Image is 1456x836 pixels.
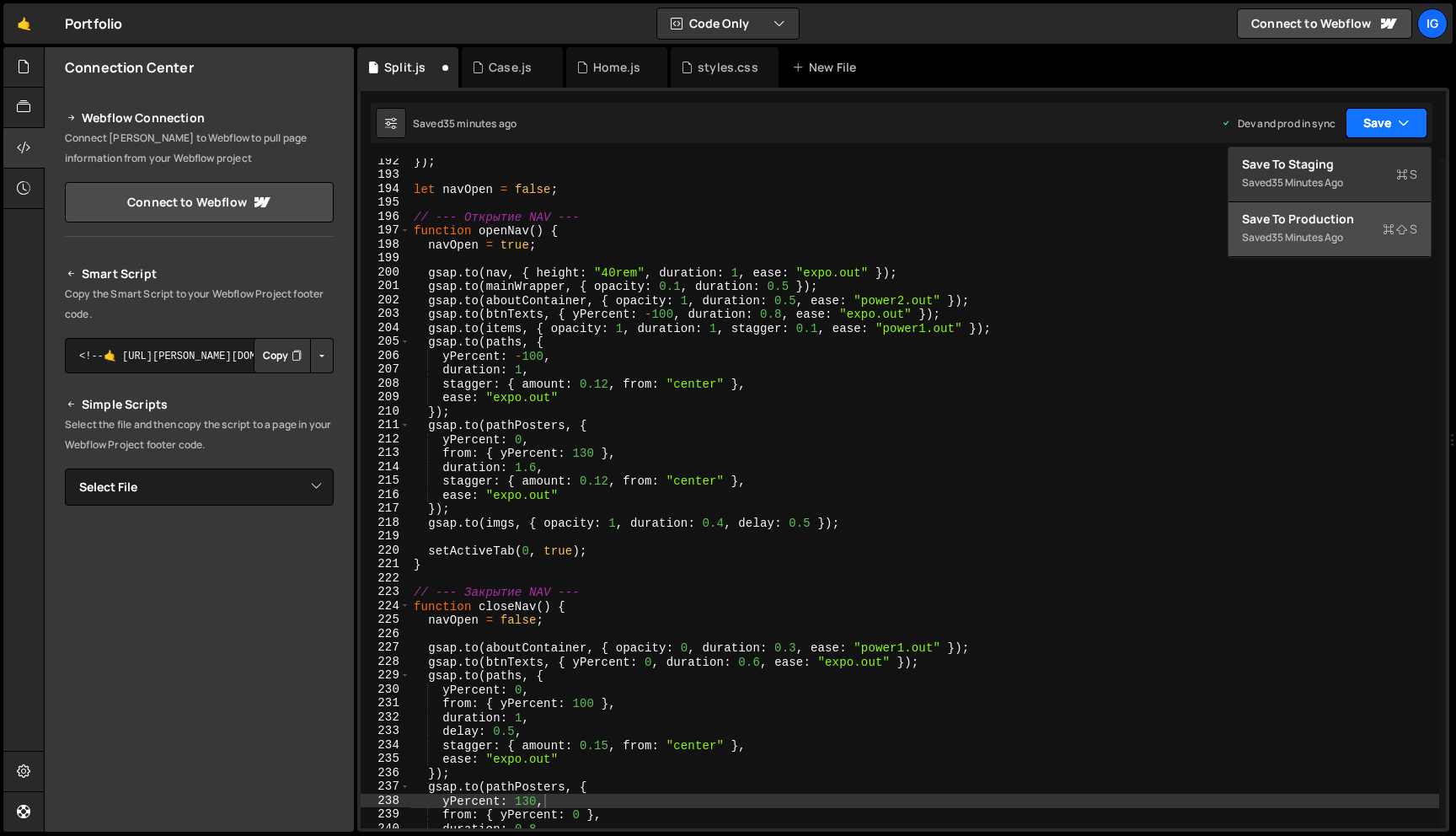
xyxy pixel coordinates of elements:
[65,338,334,373] textarea: <!--🤙 [URL][PERSON_NAME][DOMAIN_NAME]> <script>document.addEventListener("DOMContentLoaded", func...
[361,668,410,683] div: 229
[361,349,410,363] div: 206
[361,460,410,474] div: 214
[361,238,410,252] div: 198
[657,8,799,39] button: Code Only
[443,116,517,131] div: 35 minutes ago
[361,362,410,377] div: 207
[361,613,410,627] div: 225
[361,780,410,794] div: 237
[361,293,410,308] div: 202
[65,533,335,685] iframe: YouTube video player
[361,696,410,710] div: 231
[361,752,410,766] div: 235
[361,794,410,808] div: 238
[361,766,410,780] div: 236
[1228,147,1431,202] button: Save to StagingS Saved35 minutes ago
[361,154,410,169] div: 192
[361,196,410,210] div: 195
[1271,230,1343,244] div: 35 minutes ago
[1242,173,1417,193] div: Saved
[1221,116,1336,131] div: Dev and prod in sync
[384,59,426,76] div: Split.js
[361,599,410,614] div: 224
[361,377,410,391] div: 208
[361,307,410,321] div: 203
[698,59,758,76] div: styles.css
[361,251,410,265] div: 199
[361,182,410,196] div: 194
[361,446,410,460] div: 213
[1417,8,1448,39] a: Ig
[65,58,194,77] h2: Connection Center
[361,640,410,655] div: 227
[254,338,334,373] div: Button group with nested dropdown
[361,710,410,725] div: 232
[1271,175,1343,190] div: 35 minutes ago
[1346,108,1427,138] button: Save
[1242,156,1417,173] div: Save to Staging
[361,488,410,502] div: 216
[361,585,410,599] div: 223
[65,284,334,324] p: Copy the Smart Script to your Webflow Project footer code.
[1228,202,1431,257] button: Save to ProductionS Saved35 minutes ago
[361,390,410,405] div: 209
[361,210,410,224] div: 196
[361,738,410,753] div: 234
[361,279,410,293] div: 201
[65,394,334,415] h2: Simple Scripts
[254,338,311,373] button: Copy
[361,571,410,586] div: 222
[361,335,410,349] div: 205
[361,557,410,571] div: 221
[361,544,410,558] div: 220
[361,474,410,488] div: 215
[361,683,410,697] div: 230
[1383,221,1417,238] span: S
[361,405,410,419] div: 210
[65,108,334,128] h2: Webflow Connection
[792,59,863,76] div: New File
[361,265,410,280] div: 200
[361,627,410,641] div: 226
[593,59,640,76] div: Home.js
[65,264,334,284] h2: Smart Script
[1396,166,1417,183] span: S
[65,415,334,455] p: Select the file and then copy the script to a page in your Webflow Project footer code.
[65,128,334,169] p: Connect [PERSON_NAME] to Webflow to pull page information from your Webflow project
[1242,211,1417,228] div: Save to Production
[361,516,410,530] div: 218
[361,822,410,836] div: 240
[361,807,410,822] div: 239
[361,223,410,238] div: 197
[3,3,45,44] a: 🤙
[361,724,410,738] div: 233
[65,182,334,222] a: Connect to Webflow
[489,59,532,76] div: Case.js
[413,116,517,131] div: Saved
[361,655,410,669] div: 228
[361,501,410,516] div: 217
[361,321,410,335] div: 204
[65,13,122,34] div: Portfolio
[361,168,410,182] div: 193
[361,432,410,447] div: 212
[1242,228,1417,248] div: Saved
[361,418,410,432] div: 211
[361,529,410,544] div: 219
[1237,8,1412,39] a: Connect to Webflow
